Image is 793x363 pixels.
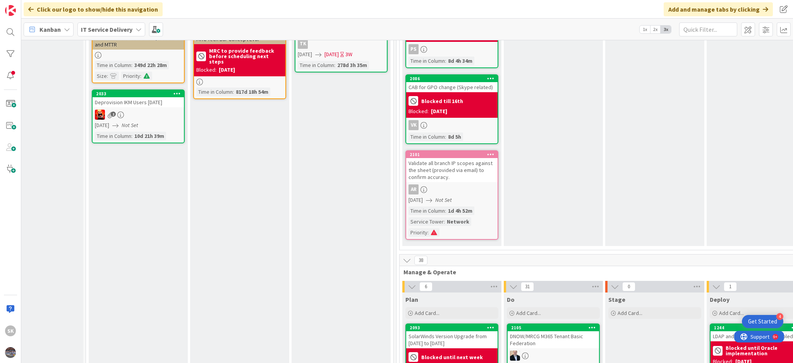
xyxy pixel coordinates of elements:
[618,310,642,317] span: Add Card...
[405,296,418,303] span: Plan
[427,228,429,237] span: :
[508,324,599,348] div: 2105DNOW/MRCG M365 Tenant Basic Federation
[664,2,773,16] div: Add and manage tabs by clicking
[122,122,138,129] i: Not Set
[446,206,474,215] div: 1d 4h 52m
[406,331,498,348] div: SolarWinds Version Upgrade from [DATE] to [DATE]
[410,76,498,81] div: 2086
[406,120,498,130] div: VK
[435,196,452,203] i: Not Set
[679,22,737,36] input: Quick Filter...
[234,88,270,96] div: 817d 18h 54m
[81,26,132,33] b: IT Service Delivery
[409,107,429,115] div: Blocked:
[410,325,498,330] div: 2093
[295,39,387,49] div: TK
[5,325,16,336] div: SK
[419,282,433,291] span: 6
[409,120,419,130] div: VK
[608,296,625,303] span: Stage
[406,158,498,182] div: Validate all branch IP scopes against the sheet (provided via email) to confirm accuracy.
[511,325,599,330] div: 2105
[622,282,635,291] span: 0
[409,217,444,226] div: Service Tower
[209,48,283,64] b: MRC to provide feedback before scheduling next steps
[233,88,234,96] span: :
[107,72,108,80] span: :
[445,206,446,215] span: :
[521,282,534,291] span: 31
[446,132,463,141] div: 8d 5h
[95,110,105,120] img: VN
[445,217,471,226] div: Network
[298,50,312,58] span: [DATE]
[219,66,235,74] div: [DATE]
[298,61,334,69] div: Time in Column
[131,132,132,140] span: :
[444,217,445,226] span: :
[95,61,131,69] div: Time in Column
[132,132,166,140] div: 10d 21h 39m
[719,310,744,317] span: Add Card...
[409,228,427,237] div: Priority
[196,66,216,74] div: Blocked:
[508,331,599,348] div: DNOW/MRCG M365 Tenant Basic Federation
[406,151,498,158] div: 2101
[409,132,445,141] div: Time in Column
[710,296,729,303] span: Deploy
[298,39,308,49] div: TK
[508,351,599,361] div: HO
[414,256,427,265] span: 38
[93,90,184,97] div: 2033
[507,296,515,303] span: Do
[748,318,777,325] div: Get Started
[421,98,463,104] b: Blocked till 16th
[5,5,16,16] img: Visit kanbanzone.com
[111,112,116,117] span: 2
[39,3,43,9] div: 9+
[39,25,61,34] span: Kanban
[661,26,671,33] span: 3x
[406,82,498,92] div: CAB for GPO change (Skype related)
[5,347,16,358] img: avatar
[406,75,498,92] div: 2086CAB for GPO change (Skype related)
[445,57,446,65] span: :
[121,72,140,80] div: Priority
[406,44,498,54] div: PS
[510,351,520,361] img: HO
[406,151,498,182] div: 2101Validate all branch IP scopes against the sheet (provided via email) to confirm accuracy.
[409,196,423,204] span: [DATE]
[406,75,498,82] div: 2086
[508,324,599,331] div: 2105
[93,33,184,50] div: SD - SHift Left Levers to Improve FCR and MTTR
[421,354,483,360] b: Blocked until next week
[95,72,107,80] div: Size
[776,313,783,320] div: 4
[445,132,446,141] span: :
[96,91,184,96] div: 2033
[132,61,169,69] div: 349d 22h 28m
[16,1,35,10] span: Support
[409,184,419,194] div: AR
[95,132,131,140] div: Time in Column
[415,310,439,317] span: Add Card...
[95,121,109,129] span: [DATE]
[431,107,447,115] div: [DATE]
[24,2,163,16] div: Click our logo to show/hide this navigation
[406,324,498,348] div: 2093SolarWinds Version Upgrade from [DATE] to [DATE]
[406,324,498,331] div: 2093
[93,110,184,120] div: VN
[196,88,233,96] div: Time in Column
[334,61,335,69] span: :
[406,184,498,194] div: AR
[409,57,445,65] div: Time in Column
[410,152,498,157] div: 2101
[140,72,141,80] span: :
[324,50,339,58] span: [DATE]
[516,310,541,317] span: Add Card...
[640,26,650,33] span: 1x
[93,90,184,107] div: 2033Deprovision IKM Users [DATE]
[131,61,132,69] span: :
[409,44,419,54] div: PS
[409,206,445,215] div: Time in Column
